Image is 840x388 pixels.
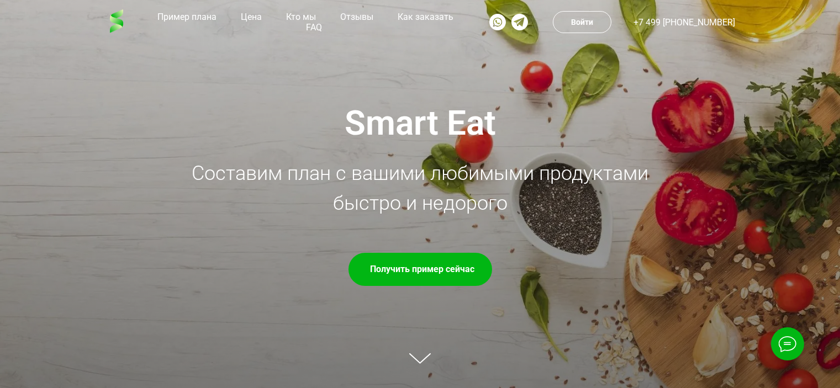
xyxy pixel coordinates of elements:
a: Отзывы [337,12,376,22]
td: Войти [571,13,593,31]
a: Получить пример сейчас [348,253,492,286]
a: Кто мы [283,12,319,22]
td: Получить пример сейчас [370,256,474,283]
a: +7 499 [PHONE_NUMBER] [633,17,735,28]
a: FAQ [303,22,325,33]
a: Как заказать [395,12,456,22]
div: Smart Eat [100,102,741,144]
div: Составим план с вашими любимыми продуктами быстро и недорого [100,158,741,218]
a: Войти [553,11,611,33]
a: Пример плана [155,12,219,22]
a: Цена [238,12,265,22]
